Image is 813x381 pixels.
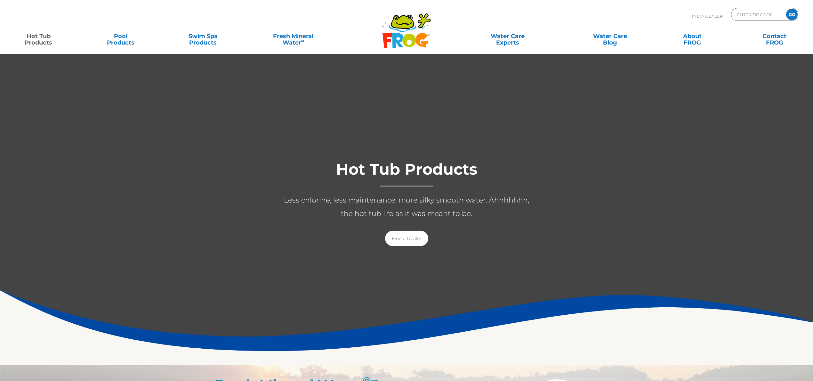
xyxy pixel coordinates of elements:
[385,231,428,246] a: Find a Dealer
[743,30,807,43] a: ContactFROG
[278,161,535,187] h1: Hot Tub Products
[578,30,642,43] a: Water CareBlog
[660,30,724,43] a: AboutFROG
[786,9,798,20] input: GO
[171,30,235,43] a: Swim SpaProducts
[736,10,779,19] input: Zip Code Form
[89,30,153,43] a: PoolProducts
[6,30,70,43] a: Hot TubProducts
[253,30,333,43] a: Fresh MineralWater∞
[456,30,560,43] a: Water CareExperts
[689,8,723,24] p: Find A Dealer
[278,194,535,220] p: Less chlorine, less maintenance, more silky smooth water. Ahhhhhhh, the hot tub life as it was me...
[301,38,304,43] sup: ∞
